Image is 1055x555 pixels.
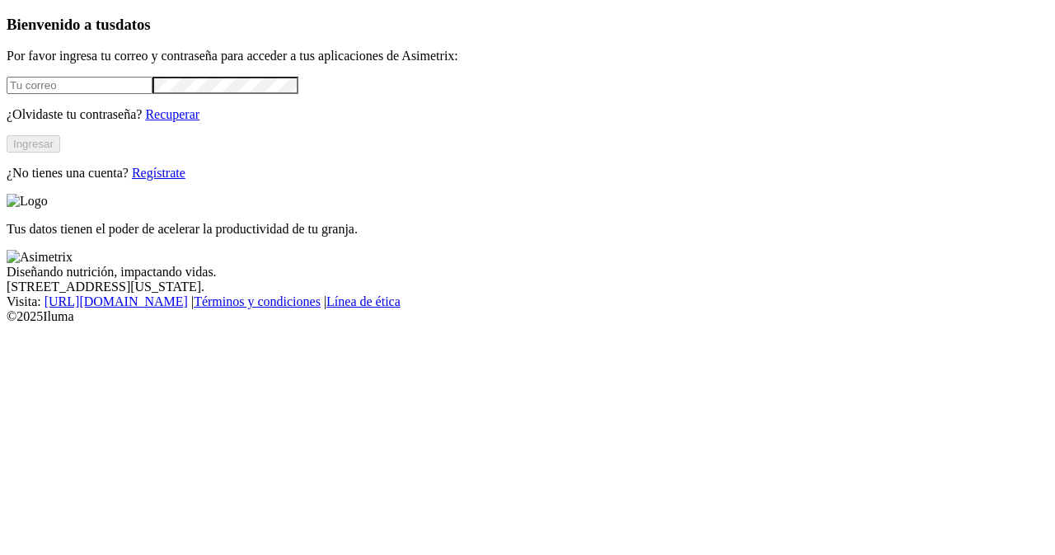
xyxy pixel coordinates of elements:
div: © 2025 Iluma [7,309,1048,324]
div: [STREET_ADDRESS][US_STATE]. [7,280,1048,294]
div: Diseñando nutrición, impactando vidas. [7,265,1048,280]
input: Tu correo [7,77,152,94]
a: Recuperar [145,107,199,121]
p: ¿Olvidaste tu contraseña? [7,107,1048,122]
a: [URL][DOMAIN_NAME] [45,294,188,308]
p: Tus datos tienen el poder de acelerar la productividad de tu granja. [7,222,1048,237]
a: Regístrate [132,166,185,180]
a: Términos y condiciones [194,294,321,308]
p: Por favor ingresa tu correo y contraseña para acceder a tus aplicaciones de Asimetrix: [7,49,1048,63]
span: datos [115,16,151,33]
img: Logo [7,194,48,209]
div: Visita : | | [7,294,1048,309]
button: Ingresar [7,135,60,153]
h3: Bienvenido a tus [7,16,1048,34]
img: Asimetrix [7,250,73,265]
a: Línea de ética [326,294,401,308]
p: ¿No tienes una cuenta? [7,166,1048,181]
